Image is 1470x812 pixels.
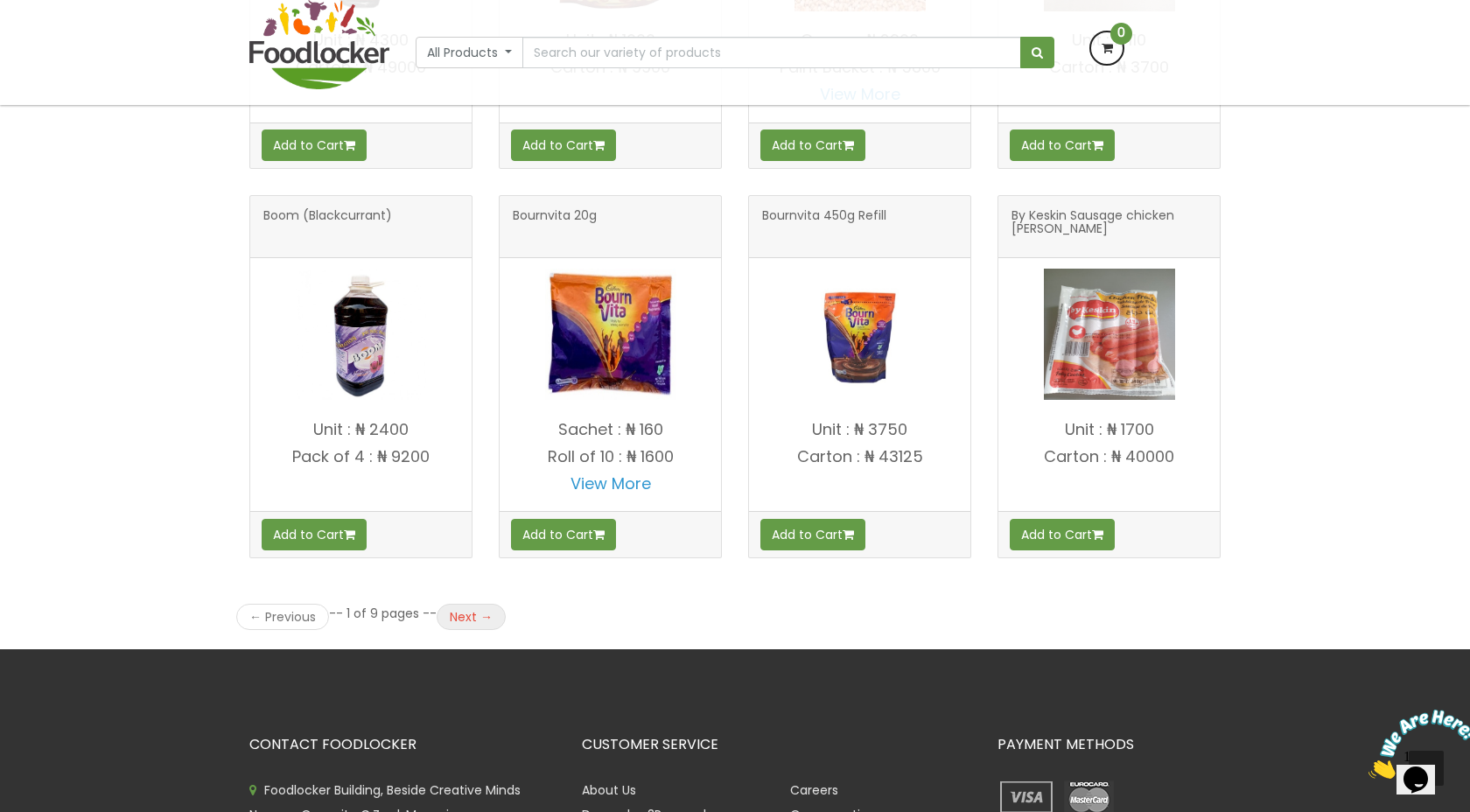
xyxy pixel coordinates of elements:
p: Pack of 4 : ₦ 9200 [250,448,472,465]
i: Add to cart [593,528,605,541]
img: By Keskin Sausage chicken franks [1044,269,1175,400]
p: Carton : ₦ 40000 [998,448,1220,465]
button: Add to Cart [262,129,367,161]
img: logo_orange.svg [28,28,42,42]
span: Bournvita 450g Refill [762,209,886,244]
img: Chat attention grabber [7,7,115,76]
button: Add to Cart [760,519,865,550]
h3: CONTACT FOODLOCKER [249,737,556,752]
iframe: chat widget [1361,703,1470,786]
div: v 4.0.25 [49,28,86,42]
button: Add to Cart [1010,519,1115,550]
button: Add to Cart [1010,129,1115,161]
h3: PAYMENT METHODS [997,737,1221,752]
a: View More [570,472,651,494]
span: By Keskin Sausage chicken [PERSON_NAME] [1011,209,1207,244]
a: Next → [437,604,506,630]
img: Bournvita 450g Refill [794,269,926,400]
p: Roll of 10 : ₦ 1600 [500,448,721,465]
a: About Us [582,781,636,799]
img: tab_keywords_by_traffic_grey.svg [174,101,188,115]
input: Search our variety of products [522,37,1021,68]
button: Add to Cart [262,519,367,550]
i: Add to cart [1092,528,1103,541]
p: Unit : ₦ 3750 [749,421,970,438]
div: Domain: [DOMAIN_NAME] [45,45,192,59]
p: Unit : ₦ 1700 [998,421,1220,438]
i: Add to cart [344,528,355,541]
span: Boom (Blackcurrant) [263,209,392,244]
a: Careers [790,781,838,799]
i: Add to cart [1092,139,1103,151]
button: Add to Cart [511,129,616,161]
span: Bournvita 20g [513,209,597,244]
div: Domain Overview [66,103,157,115]
div: Keywords by Traffic [193,103,295,115]
i: Add to cart [843,139,854,151]
img: tab_domain_overview_orange.svg [47,101,61,115]
p: Carton : ₦ 43125 [749,448,970,465]
img: Boom (Blackcurrant) [296,269,427,400]
button: Add to Cart [760,129,865,161]
span: 1 [7,7,14,22]
img: website_grey.svg [28,45,42,59]
span: 0 [1110,23,1132,45]
img: Bournvita 20g [545,269,676,400]
li: -- 1 of 9 pages -- [329,605,437,622]
p: Unit : ₦ 2400 [250,421,472,438]
button: Add to Cart [511,519,616,550]
button: All Products [416,37,523,68]
p: Sachet : ₦ 160 [500,421,721,438]
i: Add to cart [344,139,355,151]
h3: CUSTOMER SERVICE [582,737,971,752]
i: Add to cart [593,139,605,151]
i: Add to cart [843,528,854,541]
